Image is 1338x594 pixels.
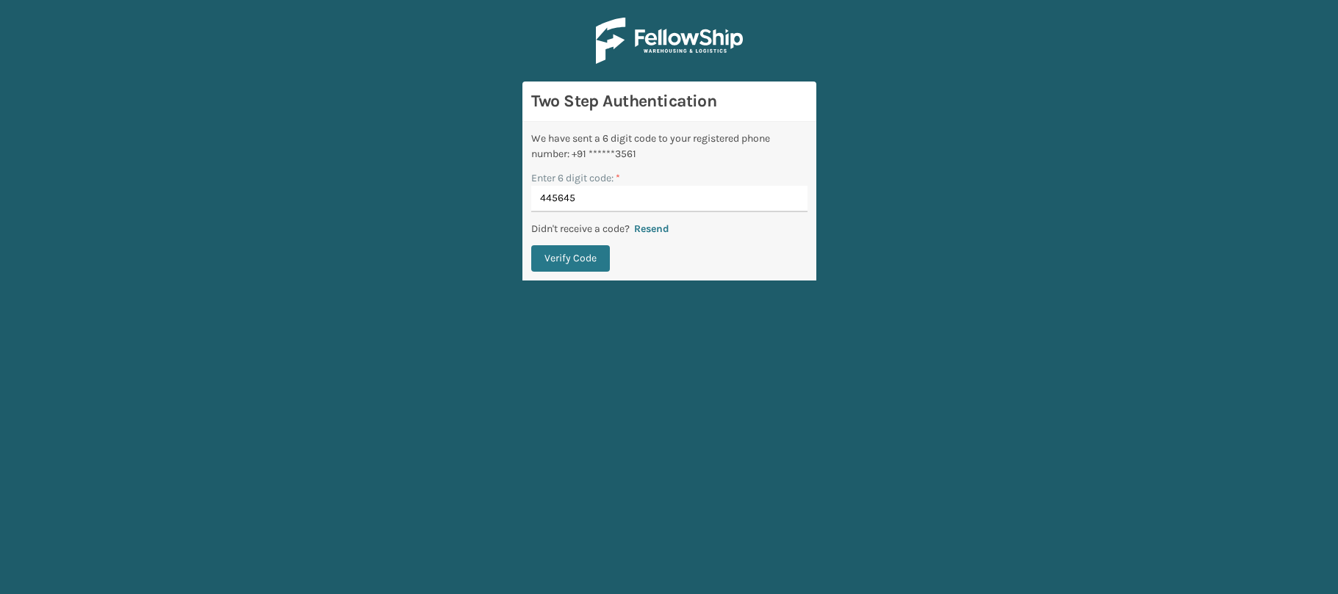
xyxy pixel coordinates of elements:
[596,18,743,64] img: Logo
[531,131,808,162] div: We have sent a 6 digit code to your registered phone number: +91 ******3561
[630,222,674,236] button: Resend
[531,170,620,186] label: Enter 6 digit code:
[531,90,808,112] h3: Two Step Authentication
[531,245,610,272] button: Verify Code
[531,221,630,236] p: Didn't receive a code?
